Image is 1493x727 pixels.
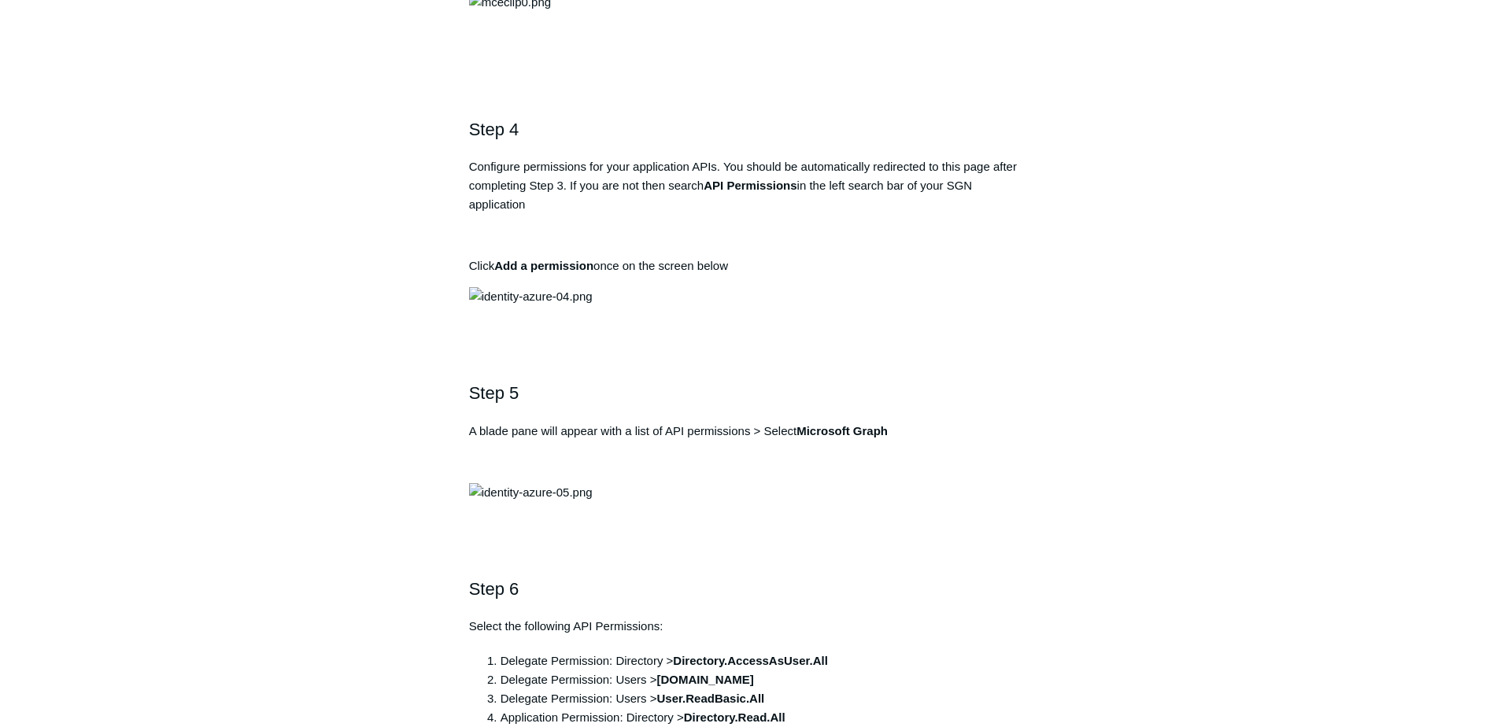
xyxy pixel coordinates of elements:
h2: Step 6 [469,575,1025,603]
h2: Step 4 [469,116,1025,143]
strong: API Permissions [704,179,796,192]
strong: Microsoft Graph [796,424,888,437]
img: identity-azure-04.png [469,287,593,306]
strong: [DOMAIN_NAME] [657,673,754,686]
p: Click once on the screen below [469,256,1025,275]
li: Delegate Permission: Users > [501,689,1025,708]
p: Configure permissions for your application APIs. You should be automatically redirected to this p... [469,157,1025,214]
strong: Directory.Read.All [684,710,785,724]
p: A blade pane will appear with a list of API permissions > Select [469,422,1025,441]
li: Application Permission: Directory > [501,708,1025,727]
p: Select the following API Permissions: [469,617,1025,636]
li: Delegate Permission: Users > [501,670,1025,689]
h2: Step 5 [469,379,1025,407]
img: identity-azure-05.png [469,483,593,502]
strong: Directory.AccessAsUser.All [673,654,828,667]
strong: Add a permission [494,259,593,272]
li: Delegate Permission: Directory > [501,651,1025,670]
strong: User.ReadBasic.All [657,692,765,705]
